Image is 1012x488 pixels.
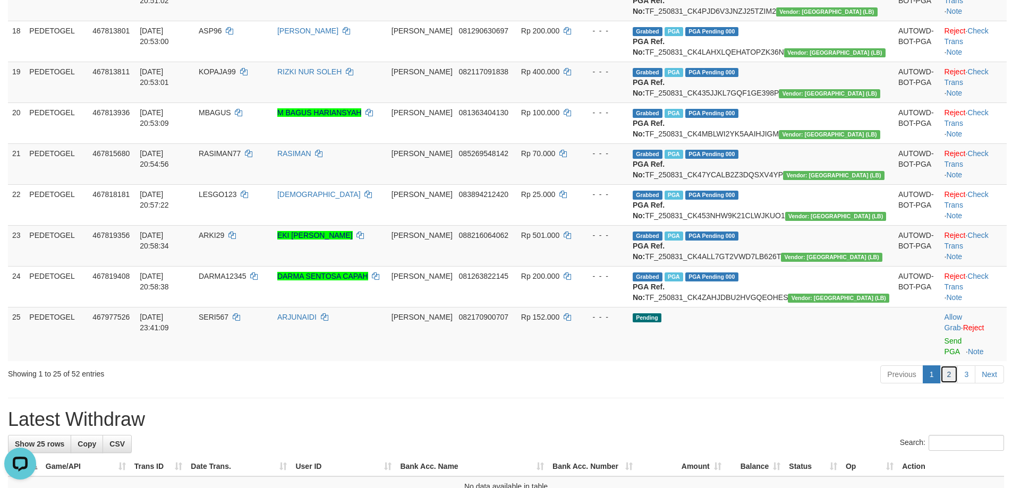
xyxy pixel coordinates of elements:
[894,62,940,102] td: AUTOWD-BOT-PGA
[521,313,559,321] span: Rp 152.000
[628,225,894,266] td: TF_250831_CK4ALL7GT2VWD7LB626T
[947,89,963,97] a: Note
[25,184,88,225] td: PEDETOGEL
[103,435,132,453] a: CSV
[779,89,880,98] span: Vendor URL: https://dashboard.q2checkout.com/secure
[459,67,508,76] span: Copy 082117091838 to clipboard
[25,21,88,62] td: PEDETOGEL
[785,212,887,221] span: Vendor URL: https://dashboard.q2checkout.com/secure
[25,62,88,102] td: PEDETOGEL
[8,143,25,184] td: 21
[929,435,1004,451] input: Search:
[947,130,963,138] a: Note
[633,119,665,138] b: PGA Ref. No:
[633,282,665,302] b: PGA Ref. No:
[894,266,940,307] td: AUTOWD-BOT-PGA
[940,266,1007,307] td: · ·
[459,231,508,239] span: Copy 088216064062 to clipboard
[459,190,508,199] span: Copy 083894212420 to clipboard
[940,225,1007,266] td: · ·
[392,272,453,280] span: [PERSON_NAME]
[633,78,665,97] b: PGA Ref. No:
[583,148,624,159] div: - - -
[186,457,291,476] th: Date Trans.: activate to sort column ascending
[277,190,361,199] a: [DEMOGRAPHIC_DATA]
[945,313,963,332] span: ·
[8,62,25,102] td: 19
[277,272,368,280] a: DARMA SENTOSA CAPAH
[968,347,984,356] a: Note
[583,66,624,77] div: - - -
[945,313,962,332] a: Allow Grab
[628,266,894,307] td: TF_250831_CK4ZAHJDBU2HVGQEOHES
[583,271,624,281] div: - - -
[199,149,241,158] span: RASIMAN77
[521,27,559,35] span: Rp 200.000
[548,457,637,476] th: Bank Acc. Number: activate to sort column ascending
[945,27,966,35] a: Reject
[633,191,662,200] span: Grabbed
[788,294,889,303] span: Vendor URL: https://dashboard.q2checkout.com/secure
[633,150,662,159] span: Grabbed
[945,190,966,199] a: Reject
[957,365,975,383] a: 3
[894,225,940,266] td: AUTOWD-BOT-PGA
[92,27,130,35] span: 467813801
[628,62,894,102] td: TF_250831_CK435JJKL7GQF1GE398P
[923,365,941,383] a: 1
[291,457,396,476] th: User ID: activate to sort column ascending
[140,27,169,46] span: [DATE] 20:53:00
[199,313,228,321] span: SERI567
[785,457,841,476] th: Status: activate to sort column ascending
[8,435,71,453] a: Show 25 rows
[25,307,88,361] td: PEDETOGEL
[947,48,963,56] a: Note
[392,108,453,117] span: [PERSON_NAME]
[726,457,785,476] th: Balance: activate to sort column ascending
[665,150,683,159] span: Marked by afzCS1
[396,457,548,476] th: Bank Acc. Name: activate to sort column ascending
[975,365,1004,383] a: Next
[947,211,963,220] a: Note
[92,67,130,76] span: 467813811
[583,230,624,241] div: - - -
[392,190,453,199] span: [PERSON_NAME]
[945,231,989,250] a: Check Trans
[963,323,984,332] a: Reject
[25,143,88,184] td: PEDETOGEL
[8,21,25,62] td: 18
[665,27,683,36] span: Marked by afzCS1
[521,272,559,280] span: Rp 200.000
[633,201,665,220] b: PGA Ref. No:
[92,231,130,239] span: 467819356
[784,48,886,57] span: Vendor URL: https://dashboard.q2checkout.com/secure
[945,231,966,239] a: Reject
[459,149,508,158] span: Copy 085269548142 to clipboard
[199,272,246,280] span: DARMA12345
[8,409,1004,430] h1: Latest Withdraw
[940,143,1007,184] td: · ·
[521,190,556,199] span: Rp 25.000
[92,272,130,280] span: 467819408
[583,107,624,118] div: - - -
[15,440,64,448] span: Show 25 rows
[459,313,508,321] span: Copy 082170900707 to clipboard
[199,27,222,35] span: ASP96
[894,102,940,143] td: AUTOWD-BOT-PGA
[665,191,683,200] span: Marked by afzCS1
[900,435,1004,451] label: Search:
[277,108,361,117] a: M BAGUS HARIANSYAH
[140,231,169,250] span: [DATE] 20:58:34
[945,67,966,76] a: Reject
[92,149,130,158] span: 467815680
[199,67,236,76] span: KOPAJA99
[685,232,738,241] span: PGA Pending
[8,184,25,225] td: 22
[633,109,662,118] span: Grabbed
[277,149,311,158] a: RASIMAN
[277,27,338,35] a: [PERSON_NAME]
[199,190,237,199] span: LESGO123
[945,27,989,46] a: Check Trans
[25,102,88,143] td: PEDETOGEL
[665,272,683,281] span: Marked by afzCS1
